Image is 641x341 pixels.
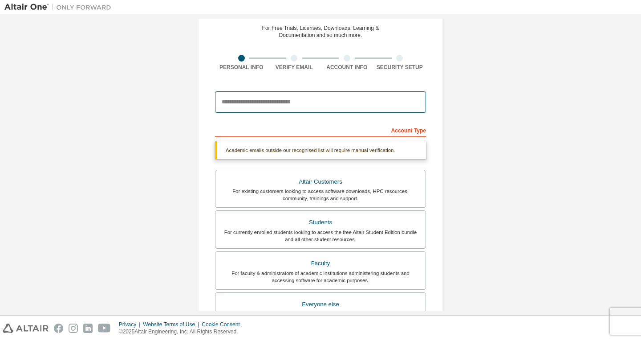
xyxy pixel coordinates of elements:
[252,8,389,19] div: Create an Altair One Account
[221,229,420,243] div: For currently enrolled students looking to access the free Altair Student Edition bundle and all ...
[268,64,321,71] div: Verify Email
[98,324,111,333] img: youtube.svg
[221,257,420,270] div: Faculty
[119,321,143,328] div: Privacy
[215,141,426,159] div: Academic emails outside our recognised list will require manual verification.
[215,64,268,71] div: Personal Info
[221,298,420,311] div: Everyone else
[54,324,63,333] img: facebook.svg
[262,25,379,39] div: For Free Trials, Licenses, Downloads, Learning & Documentation and so much more.
[4,3,116,12] img: Altair One
[221,311,420,325] div: For individuals, businesses and everyone else looking to try Altair software and explore our prod...
[221,176,420,188] div: Altair Customers
[69,324,78,333] img: instagram.svg
[119,328,245,336] p: © 2025 Altair Engineering, Inc. All Rights Reserved.
[202,321,245,328] div: Cookie Consent
[320,64,373,71] div: Account Info
[221,188,420,202] div: For existing customers looking to access software downloads, HPC resources, community, trainings ...
[143,321,202,328] div: Website Terms of Use
[221,270,420,284] div: For faculty & administrators of academic institutions administering students and accessing softwa...
[221,216,420,229] div: Students
[215,123,426,137] div: Account Type
[373,64,426,71] div: Security Setup
[83,324,93,333] img: linkedin.svg
[3,324,49,333] img: altair_logo.svg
